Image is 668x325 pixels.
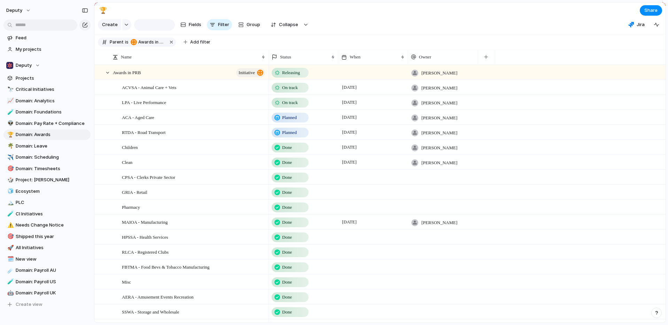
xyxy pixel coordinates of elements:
[421,70,457,77] span: [PERSON_NAME]
[16,267,88,274] span: Domain: Payroll AU
[282,294,292,301] span: Done
[122,143,138,151] span: Children
[282,234,292,241] span: Done
[6,211,13,217] button: 🧪
[282,264,292,271] span: Done
[280,54,291,61] span: Status
[16,86,88,93] span: Critical Initiatives
[3,152,91,162] a: ✈️Domain: Scheduling
[3,243,91,253] a: 🚀All Initiatives
[282,84,298,91] span: On track
[340,83,358,92] span: [DATE]
[3,118,91,129] a: 👽Domain: Pay Rate + Compliance
[16,154,88,161] span: Domain: Scheduling
[121,54,132,61] span: Name
[16,120,88,127] span: Domain: Pay Rate + Compliance
[3,254,91,264] div: 🗓️New view
[138,39,165,45] span: Awards in PRB
[640,5,662,16] button: Share
[122,308,179,316] span: SSWA - Storage and Wholesale
[7,86,12,94] div: 🔭
[6,165,13,172] button: 🎯
[3,277,91,287] div: 🧪Domain: Payroll US
[6,86,13,93] button: 🔭
[16,97,88,104] span: Domain: Analytics
[421,129,457,136] span: [PERSON_NAME]
[98,19,121,30] button: Create
[6,233,13,240] button: 🎯
[16,290,88,296] span: Domain: Payroll UK
[7,278,12,286] div: 🧪
[16,109,88,116] span: Domain: Foundations
[6,131,13,138] button: 🏆
[3,265,91,276] a: ☄️Domain: Payroll AU
[282,309,292,316] span: Done
[16,244,88,251] span: All Initiatives
[3,44,91,55] a: My projects
[7,108,12,116] div: 🧪
[3,175,91,185] a: 🎲Project: [PERSON_NAME]
[98,5,109,16] button: 🏆
[122,233,168,241] span: HPSSA - Health Services
[207,19,232,30] button: Filter
[340,218,358,226] span: [DATE]
[3,129,91,140] div: 🏆Domain: Awards
[16,143,88,150] span: Domain: Leave
[179,37,215,47] button: Add filter
[178,19,204,30] button: Fields
[102,21,118,28] span: Create
[7,119,12,127] div: 👽
[122,203,140,211] span: Pharmacy
[282,129,297,136] span: Planned
[7,131,12,139] div: 🏆
[122,128,165,136] span: RTDA - Road Transport
[3,84,91,95] a: 🔭Critical Initiatives
[125,39,129,45] span: is
[16,75,88,82] span: Projects
[7,244,12,252] div: 🚀
[218,21,229,28] span: Filter
[16,62,32,69] span: Deputy
[16,188,88,195] span: Ecosystem
[282,99,298,106] span: On track
[6,143,13,150] button: 🌴
[16,222,88,229] span: Needs Change Notice
[340,143,358,151] span: [DATE]
[3,186,91,197] a: 🧊Ecosystem
[421,219,457,226] span: [PERSON_NAME]
[236,68,265,77] button: initiative
[16,34,88,41] span: Feed
[247,21,260,28] span: Group
[6,109,13,116] button: 🧪
[7,210,12,218] div: 🧪
[6,7,22,14] span: deputy
[6,267,13,274] button: ☄️
[16,131,88,138] span: Domain: Awards
[7,97,12,105] div: 📈
[3,60,91,71] button: Deputy
[6,278,13,285] button: 🧪
[3,209,91,219] div: 🧪CI Initiatives
[3,107,91,117] a: 🧪Domain: Foundations
[16,256,88,263] span: New view
[6,154,13,161] button: ✈️
[3,197,91,208] a: 🏔️PLC
[3,164,91,174] a: 🎯Domain: Timesheets
[7,187,12,195] div: 🧊
[282,219,292,226] span: Done
[190,39,210,45] span: Add filter
[3,231,91,242] a: 🎯Shipped this year
[122,263,210,271] span: FBTMA - Food Bevs & Tobacco Manufacturing
[235,19,264,30] button: Group
[3,288,91,298] a: 🤖Domain: Payroll UK
[3,141,91,151] a: 🌴Domain: Leave
[3,5,34,16] button: deputy
[7,255,12,263] div: 🗓️
[340,128,358,136] span: [DATE]
[113,68,141,76] span: Awards in PRB
[7,221,12,229] div: ⚠️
